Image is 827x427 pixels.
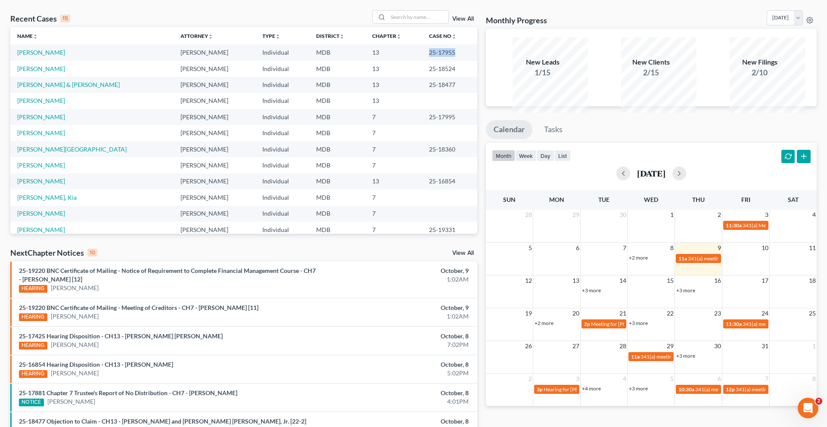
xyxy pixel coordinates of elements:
span: 341(a) meeting for [PERSON_NAME] [695,386,778,393]
td: MDB [309,61,365,77]
td: Individual [255,206,309,222]
span: 19 [524,308,533,319]
td: [PERSON_NAME] [174,61,255,77]
iframe: Intercom live chat [798,398,818,418]
td: 13 [365,77,423,93]
a: 25-16854 Hearing Disposition - CH13 - [PERSON_NAME] [19,361,173,368]
span: 11:30a [726,222,742,229]
span: 2 [528,374,533,384]
div: 2/15 [621,67,681,78]
i: unfold_more [396,34,401,39]
td: 7 [365,141,423,157]
i: unfold_more [339,34,345,39]
td: MDB [309,77,365,93]
a: [PERSON_NAME] [17,177,65,185]
a: +2 more [629,254,648,261]
i: unfold_more [208,34,213,39]
a: +3 more [629,320,648,326]
span: 31 [761,341,769,351]
td: [PERSON_NAME] [174,141,255,157]
span: 341(a) Meeting for [PERSON_NAME] [743,222,826,229]
span: 28 [524,210,533,220]
span: Meeting for [PERSON_NAME] [591,321,659,327]
td: 25-17995 [422,109,477,125]
span: 27 [572,341,580,351]
td: [PERSON_NAME] [174,173,255,189]
span: 2 [717,210,722,220]
td: 7 [365,206,423,222]
td: 25-18524 [422,61,477,77]
span: 341(a) meeting for [PERSON_NAME] [743,321,826,327]
span: 26 [524,341,533,351]
button: day [537,150,554,161]
span: 12 [524,275,533,286]
span: Thu [692,196,705,203]
a: +3 more [582,287,601,294]
span: 3 [764,210,769,220]
div: New Filings [730,57,790,67]
span: 14 [619,275,627,286]
a: [PERSON_NAME] [17,129,65,136]
input: Search by name... [388,11,448,23]
span: 2p [584,321,590,327]
a: [PERSON_NAME] [51,284,99,292]
span: 341(a) meeting for [PERSON_NAME] [736,386,819,393]
span: 6 [575,243,580,253]
td: 13 [365,173,423,189]
td: [PERSON_NAME] [174,44,255,60]
td: MDB [309,109,365,125]
a: +3 more [676,287,695,294]
a: +4 more [582,385,601,392]
td: Individual [255,173,309,189]
div: 15 [60,15,70,22]
td: 13 [365,93,423,109]
a: View All [452,250,474,256]
td: [PERSON_NAME] [174,157,255,173]
td: 7 [365,222,423,238]
span: 25 [808,308,817,319]
td: 25-16854 [422,173,477,189]
span: 8 [669,243,675,253]
td: Individual [255,157,309,173]
i: unfold_more [275,34,280,39]
a: [PERSON_NAME] & [PERSON_NAME] [17,81,120,88]
span: 7 [622,243,627,253]
div: 4:01PM [324,397,469,406]
span: 16 [713,275,722,286]
span: 24 [761,308,769,319]
div: 10 [87,249,97,257]
span: 4 [811,210,817,220]
span: 11a [678,255,687,262]
a: [PERSON_NAME], Kia [17,194,77,201]
div: New Clients [621,57,681,67]
span: 20 [572,308,580,319]
i: unfold_more [33,34,38,39]
a: [PERSON_NAME] [17,49,65,56]
span: 10 [761,243,769,253]
td: Individual [255,125,309,141]
button: list [554,150,571,161]
span: 341(a) meeting for [PERSON_NAME] [688,255,771,262]
div: October, 8 [324,417,469,426]
div: HEARING [19,285,47,293]
div: New Leads [513,57,573,67]
div: October, 8 [324,360,469,369]
i: unfold_more [451,34,457,39]
a: [PERSON_NAME] [17,210,65,217]
a: [PERSON_NAME] [17,65,65,72]
span: 5 [528,243,533,253]
td: MDB [309,157,365,173]
div: October, 9 [324,266,469,275]
span: 2 [815,398,822,405]
a: View All [452,16,474,22]
td: Individual [255,77,309,93]
span: 13 [572,275,580,286]
a: [PERSON_NAME] [17,97,65,104]
span: Tue [598,196,609,203]
div: 7:02PM [324,340,469,349]
a: [PERSON_NAME] [17,113,65,121]
span: 1 [811,341,817,351]
td: 25-19331 [422,222,477,238]
span: 6 [717,374,722,384]
div: HEARING [19,370,47,378]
